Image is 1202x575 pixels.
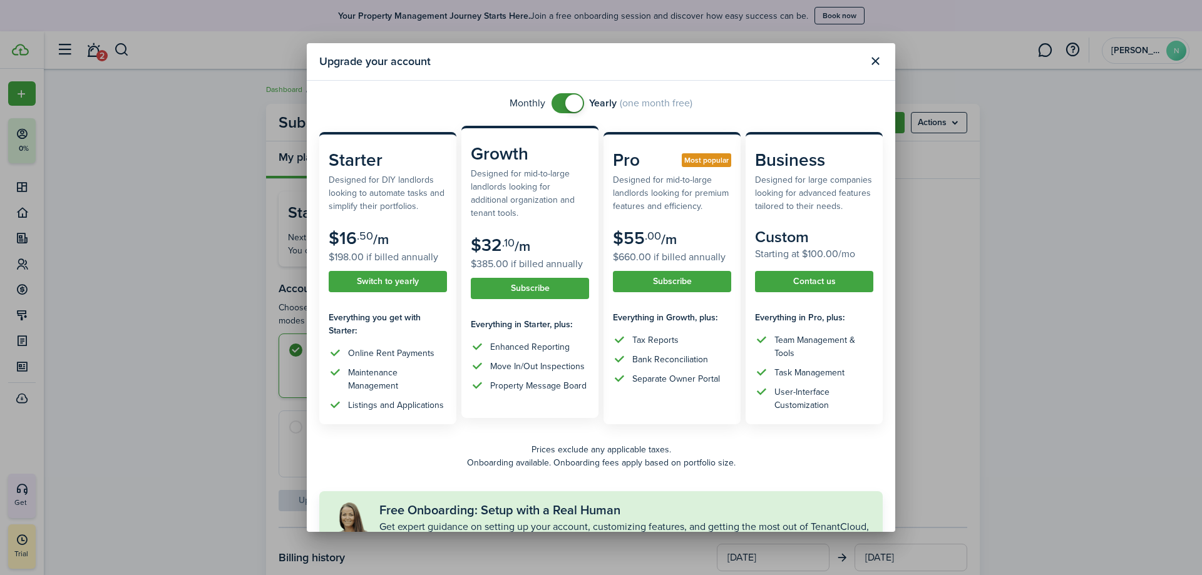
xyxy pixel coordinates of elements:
subscription-pricing-card-price-amount: $16 [329,225,357,251]
subscription-pricing-card-price-amount: $55 [613,225,645,251]
subscription-pricing-card-title: Growth [471,141,589,167]
subscription-pricing-card-price-amount: $32 [471,232,502,258]
subscription-pricing-card-title: Business [755,147,873,173]
subscription-pricing-card-description: Designed for DIY landlords looking to automate tasks and simplify their portfolios. [329,173,447,213]
button: Contact us [755,271,873,292]
span: Monthly [510,96,545,111]
div: Enhanced Reporting [490,340,570,354]
subscription-pricing-card-price-period: /m [515,236,530,257]
subscription-pricing-card-description: Designed for mid-to-large landlords looking for premium features and efficiency. [613,173,731,213]
subscription-pricing-card-title: Pro [613,147,731,173]
subscription-pricing-card-price-period: /m [661,229,677,250]
subscription-pricing-card-price-amount: Custom [755,225,809,248]
subscription-pricing-card-price-cents: .00 [645,228,661,244]
subscription-pricing-card-price-period: /m [373,229,389,250]
div: Listings and Applications [348,399,444,412]
img: Free Onboarding: Setup with a Real Human [332,500,373,559]
subscription-pricing-card-price-cents: .10 [502,235,515,251]
subscription-pricing-card-features-title: Everything you get with Starter: [329,311,447,337]
button: Close modal [865,51,886,72]
modal-title: Upgrade your account [319,49,861,74]
div: Online Rent Payments [348,347,434,360]
subscription-pricing-card-description: Designed for large companies looking for advanced features tailored to their needs. [755,173,873,213]
div: Separate Owner Portal [632,372,720,385]
div: User-Interface Customization [774,385,873,412]
span: Most popular [684,155,729,166]
div: Move In/Out Inspections [490,360,585,373]
div: Property Message Board [490,379,587,392]
subscription-pricing-card-price-annual: $198.00 if billed annually [329,250,447,265]
subscription-pricing-card-price-annual: $385.00 if billed annually [471,257,589,272]
div: Bank Reconciliation [632,353,708,366]
button: Subscribe [613,271,731,292]
subscription-pricing-card-title: Starter [329,147,447,173]
subscription-pricing-card-description: Designed for mid-to-large landlords looking for additional organization and tenant tools. [471,167,589,220]
p: Prices exclude any applicable taxes. Onboarding available. Onboarding fees apply based on portfol... [319,443,883,469]
subscription-pricing-card-price-cents: .50 [357,228,373,244]
div: Tax Reports [632,333,679,347]
subscription-pricing-card-features-title: Everything in Pro, plus: [755,311,873,324]
subscription-pricing-banner-description: Get expert guidance on setting up your account, customizing features, and getting the most out of... [379,519,870,549]
subscription-pricing-card-features-title: Everything in Starter, plus: [471,318,589,331]
subscription-pricing-card-price-annual: Starting at $100.00/mo [755,247,873,262]
subscription-pricing-card-price-annual: $660.00 if billed annually [613,250,731,265]
button: Switch to yearly [329,271,447,292]
subscription-pricing-banner-title: Free Onboarding: Setup with a Real Human [379,501,620,519]
div: Maintenance Management [348,366,447,392]
subscription-pricing-card-features-title: Everything in Growth, plus: [613,311,731,324]
div: Team Management & Tools [774,333,873,360]
button: Subscribe [471,278,589,299]
div: Task Management [774,366,845,379]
